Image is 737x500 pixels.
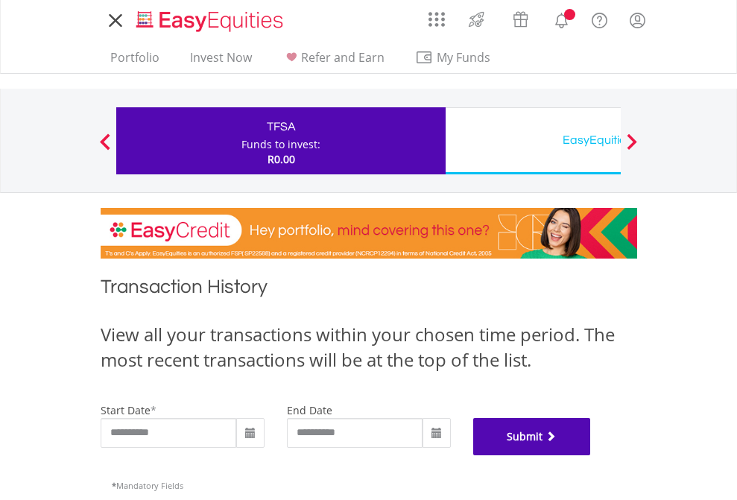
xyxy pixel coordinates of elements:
[415,48,513,67] span: My Funds
[581,4,619,34] a: FAQ's and Support
[101,322,637,373] div: View all your transactions within your chosen time period. The most recent transactions will be a...
[419,4,455,28] a: AppsGrid
[90,141,120,156] button: Previous
[543,4,581,34] a: Notifications
[464,7,489,31] img: thrive-v2.svg
[101,273,637,307] h1: Transaction History
[241,137,320,152] div: Funds to invest:
[508,7,533,31] img: vouchers-v2.svg
[428,11,445,28] img: grid-menu-icon.svg
[619,4,657,37] a: My Profile
[112,480,183,491] span: Mandatory Fields
[104,50,165,73] a: Portfolio
[268,152,295,166] span: R0.00
[125,116,437,137] div: TFSA
[133,9,289,34] img: EasyEquities_Logo.png
[473,418,591,455] button: Submit
[101,403,151,417] label: start date
[276,50,390,73] a: Refer and Earn
[617,141,647,156] button: Next
[184,50,258,73] a: Invest Now
[130,4,289,34] a: Home page
[101,208,637,259] img: EasyCredit Promotion Banner
[499,4,543,31] a: Vouchers
[301,49,385,66] span: Refer and Earn
[287,403,332,417] label: end date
